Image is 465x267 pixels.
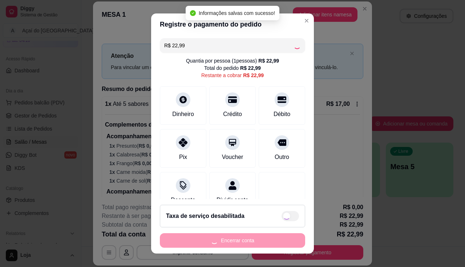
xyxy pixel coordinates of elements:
h2: Taxa de serviço desabilitada [166,212,244,220]
div: Voucher [222,153,243,162]
span: check-circle [190,10,196,16]
div: Restante a cobrar [201,72,264,79]
div: R$ 22,99 [258,57,279,64]
div: Dinheiro [172,110,194,119]
div: R$ 22,99 [243,72,264,79]
input: Ex.: hambúrguer de cordeiro [164,38,294,53]
div: Quantia por pessoa ( 1 pessoas) [186,57,279,64]
span: Informações salvas com sucesso! [199,10,275,16]
div: Dividir conta [217,196,248,204]
div: R$ 22,99 [240,64,261,72]
header: Registre o pagamento do pedido [151,13,314,35]
div: Total do pedido [204,64,261,72]
div: Crédito [223,110,242,119]
div: Loading [294,42,301,49]
div: Pix [179,153,187,162]
div: Desconto [171,196,195,204]
div: Outro [275,153,289,162]
button: Close [301,15,312,27]
div: Débito [274,110,290,119]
